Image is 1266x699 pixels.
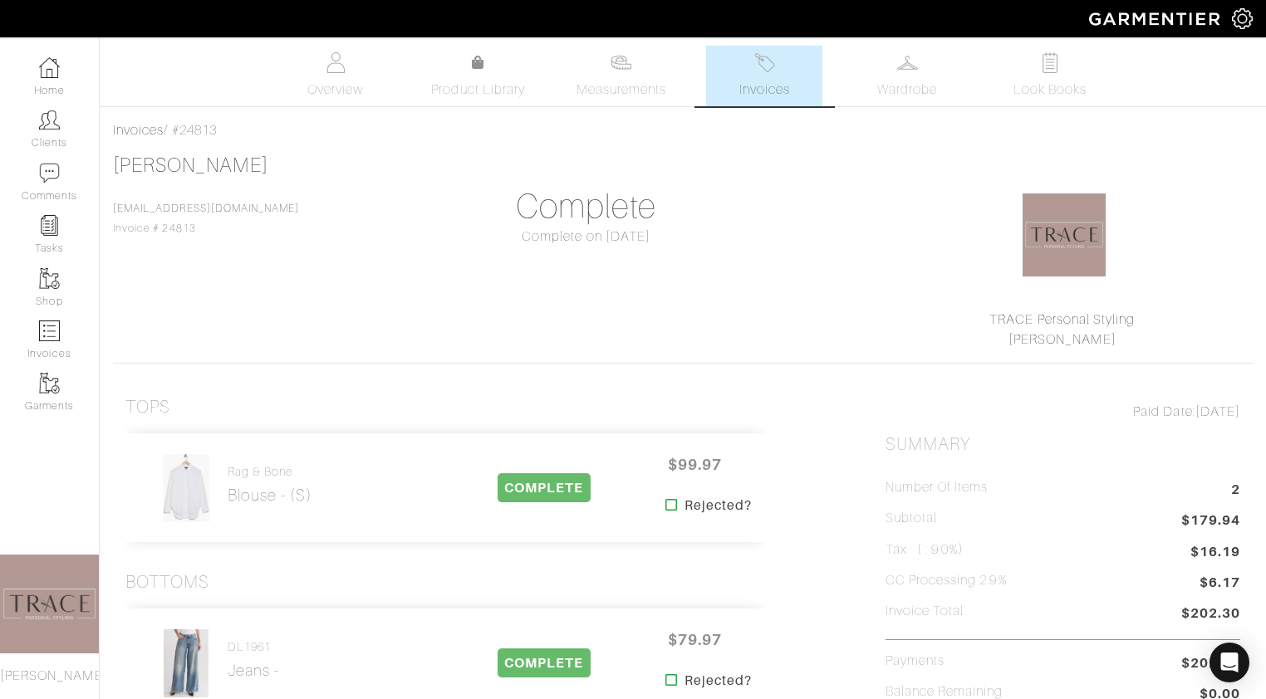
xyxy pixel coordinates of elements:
[39,268,60,289] img: garments-icon-b7da505a4dc4fd61783c78ac3ca0ef83fa9d6f193b1c9dc38574b1d14d53ca28.png
[1200,573,1240,595] span: $6.17
[1190,542,1240,562] span: $16.19
[228,465,312,505] a: Rag & Bone Blouse - (S)
[754,52,775,73] img: orders-27d20c2124de7fd6de4e0e44c1d41de31381a507db9b33961299e4e07d508b8c.svg
[420,53,537,100] a: Product Library
[645,447,745,482] span: $99.97
[228,465,312,479] h4: Rag & Bone
[886,511,937,526] h5: Subtotal
[685,496,752,516] strong: Rejected?
[1232,8,1253,29] img: gear-icon-white-bd11855cb880d31180b6d7d6211b90ccbf57a29d726f0c71d8c61bd08dd39cc2.png
[1081,4,1232,33] img: garmentier-logo-header-white-b43fb05a5012e4ada735d5af1a66efaba907eab6374d6393d1fbf88cb4ef424d.png
[113,203,299,214] a: [EMAIL_ADDRESS][DOMAIN_NAME]
[39,163,60,183] img: comment-icon-a0a6a9ef722e966f86d9cbdc48e553b5cf19dbc54f86b18d962a5391bc8f6eb6.png
[39,320,60,341] img: orders-icon-0abe47150d42831381b5fb84f609e132dff9fe21cb692f30cb5eec754e2cba89.png
[39,373,60,393] img: garments-icon-b7da505a4dc4fd61783c78ac3ca0ef83fa9d6f193b1c9dc38574b1d14d53ca28.png
[897,52,918,73] img: wardrobe-487a4870c1b7c33e795ec22d11cfc2ed9d08956e64fb3008fe2437562e282088.svg
[277,46,394,106] a: Overview
[739,80,790,100] span: Invoices
[163,628,210,698] img: 9XBz8Q4FHjEHv9uvxzNK8jkE
[611,52,631,73] img: measurements-466bbee1fd09ba9460f595b01e5d73f9e2bff037440d3c8f018324cb6cdf7a4a.svg
[645,622,745,657] span: $79.97
[886,542,964,558] h5: Tax ( : 9.0%)
[39,215,60,236] img: reminder-icon-8004d30b9f0a5d33ae49ab947aed9ed385cf756f9e5892f1edd6e32f2345188e.png
[409,227,763,247] div: Complete on [DATE]
[563,46,680,106] a: Measurements
[877,80,937,100] span: Wardrobe
[886,434,1240,455] h2: Summary
[113,203,299,234] span: Invoice # 24813
[39,57,60,78] img: dashboard-icon-dbcd8f5a0b271acd01030246c82b418ddd0df26cd7fceb0bd07c9910d44c42f6.png
[992,46,1108,106] a: Look Books
[886,402,1240,422] div: [DATE]
[886,653,945,669] h5: Payments
[431,80,525,100] span: Product Library
[162,453,210,523] img: ZUB6UwLb3HTLSeAjrPNaQf9f
[849,46,965,106] a: Wardrobe
[1008,332,1116,347] a: [PERSON_NAME]
[125,397,170,418] h3: Tops
[1210,643,1249,682] div: Open Intercom Messenger
[498,473,590,502] span: COMPLETE
[125,572,209,593] h3: Bottoms
[685,671,752,691] strong: Rejected?
[228,486,312,505] h2: Blouse - (S)
[706,46,822,106] a: Invoices
[886,573,1008,589] h5: CC Processing 2.9%
[113,123,164,138] a: Invoices
[886,480,989,496] h5: Number of Items
[577,80,667,100] span: Measurements
[1133,404,1195,419] span: Paid Date:
[113,154,268,176] a: [PERSON_NAME]
[1231,480,1240,502] span: 2
[1040,52,1061,73] img: todo-9ac3debb85659649dc8f770b8b6100bb5dab4b48dedcbae339e5042a72dfd3cc.svg
[1181,511,1240,533] span: $179.94
[1181,604,1240,626] span: $202.30
[325,52,346,73] img: basicinfo-40fd8af6dae0f16599ec9e87c0ef1c0a1fdea2edbe929e3d69a839185d80c458.svg
[39,110,60,130] img: clients-icon-6bae9207a08558b7cb47a8932f037763ab4055f8c8b6bfacd5dc20c3e0201464.png
[886,604,964,619] h5: Invoice Total
[228,640,279,680] a: DL1961 Jeans -
[498,648,590,677] span: COMPLETE
[228,640,279,654] h4: DL1961
[989,312,1135,327] a: TRACE Personal Styling
[307,80,363,100] span: Overview
[1013,80,1087,100] span: Look Books
[113,120,1253,140] div: / #24813
[409,187,763,227] h1: Complete
[1023,193,1106,276] img: 1583817110766.png.png
[1181,653,1240,673] span: $202.30
[228,661,279,680] h2: Jeans -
